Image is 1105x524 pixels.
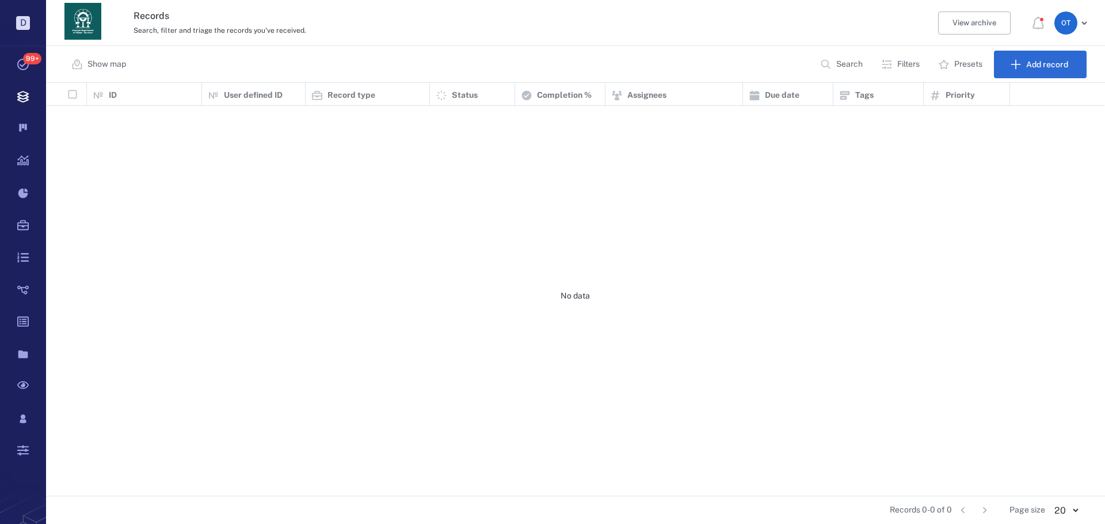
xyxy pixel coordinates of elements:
span: 99+ [23,53,41,64]
button: View archive [938,12,1011,35]
button: Presets [931,51,992,78]
a: Go home [64,3,101,44]
span: Page size [1009,504,1045,516]
p: Show map [87,59,126,70]
p: Completion % [537,90,592,101]
p: User defined ID [224,90,283,101]
p: Tags [855,90,874,101]
p: Due date [765,90,799,101]
button: OT [1054,12,1091,35]
img: Georgia Department of Human Services logo [64,3,101,40]
p: Search [836,59,863,70]
p: ID [109,90,117,101]
p: Assignees [627,90,666,101]
div: No data [46,106,1104,487]
h3: Records [134,9,761,23]
button: Show map [64,51,135,78]
button: Add record [994,51,1087,78]
button: Search [813,51,872,78]
nav: pagination navigation [952,501,996,519]
span: Records 0-0 of 0 [890,504,952,516]
div: 20 [1045,504,1087,517]
button: Filters [874,51,929,78]
p: Filters [897,59,920,70]
p: Status [452,90,478,101]
p: Presets [954,59,982,70]
p: Record type [327,90,375,101]
p: D [16,16,30,30]
span: Search, filter and triage the records you've received. [134,26,306,35]
p: Priority [946,90,975,101]
div: O T [1054,12,1077,35]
